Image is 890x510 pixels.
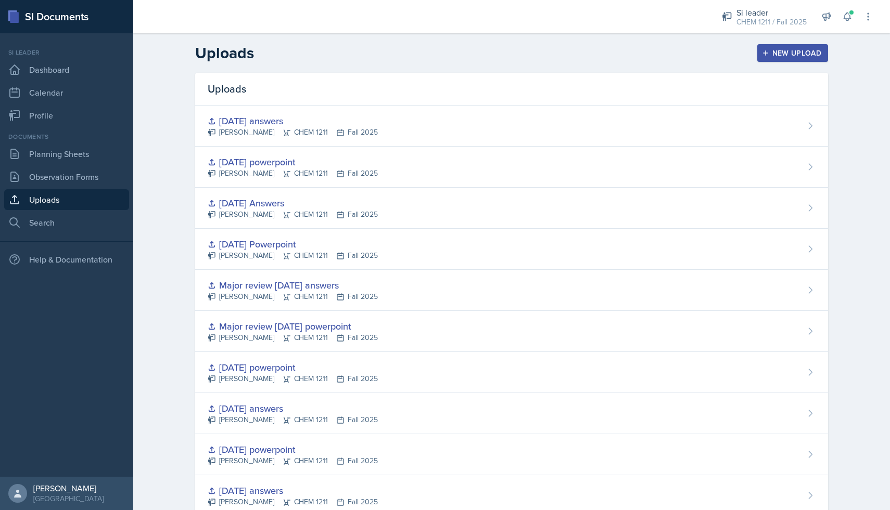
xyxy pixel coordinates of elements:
[195,147,828,188] a: [DATE] powerpoint [PERSON_NAME]CHEM 1211Fall 2025
[208,291,378,302] div: [PERSON_NAME] CHEM 1211 Fall 2025
[4,249,129,270] div: Help & Documentation
[195,393,828,434] a: [DATE] answers [PERSON_NAME]CHEM 1211Fall 2025
[195,229,828,270] a: [DATE] Powerpoint [PERSON_NAME]CHEM 1211Fall 2025
[208,196,378,210] div: [DATE] Answers
[208,237,378,251] div: [DATE] Powerpoint
[208,278,378,292] div: Major review [DATE] answers
[4,212,129,233] a: Search
[33,493,104,504] div: [GEOGRAPHIC_DATA]
[4,143,129,164] a: Planning Sheets
[208,127,378,138] div: [PERSON_NAME] CHEM 1211 Fall 2025
[764,49,822,57] div: New Upload
[4,105,129,126] a: Profile
[195,106,828,147] a: [DATE] answers [PERSON_NAME]CHEM 1211Fall 2025
[4,48,129,57] div: Si leader
[208,496,378,507] div: [PERSON_NAME] CHEM 1211 Fall 2025
[208,373,378,384] div: [PERSON_NAME] CHEM 1211 Fall 2025
[208,332,378,343] div: [PERSON_NAME] CHEM 1211 Fall 2025
[208,319,378,333] div: Major review [DATE] powerpoint
[208,168,378,179] div: [PERSON_NAME] CHEM 1211 Fall 2025
[4,166,129,187] a: Observation Forms
[736,17,807,28] div: CHEM 1211 / Fall 2025
[33,483,104,493] div: [PERSON_NAME]
[208,360,378,374] div: [DATE] powerpoint
[208,209,378,220] div: [PERSON_NAME] CHEM 1211 Fall 2025
[4,132,129,141] div: Documents
[195,44,254,62] h2: Uploads
[4,189,129,210] a: Uploads
[195,352,828,393] a: [DATE] powerpoint [PERSON_NAME]CHEM 1211Fall 2025
[195,311,828,352] a: Major review [DATE] powerpoint [PERSON_NAME]CHEM 1211Fall 2025
[4,82,129,103] a: Calendar
[208,155,378,169] div: [DATE] powerpoint
[757,44,829,62] button: New Upload
[195,434,828,475] a: [DATE] powerpoint [PERSON_NAME]CHEM 1211Fall 2025
[208,483,378,498] div: [DATE] answers
[195,188,828,229] a: [DATE] Answers [PERSON_NAME]CHEM 1211Fall 2025
[208,114,378,128] div: [DATE] answers
[208,414,378,425] div: [PERSON_NAME] CHEM 1211 Fall 2025
[195,270,828,311] a: Major review [DATE] answers [PERSON_NAME]CHEM 1211Fall 2025
[208,442,378,456] div: [DATE] powerpoint
[4,59,129,80] a: Dashboard
[736,6,807,19] div: Si leader
[208,250,378,261] div: [PERSON_NAME] CHEM 1211 Fall 2025
[195,73,828,106] div: Uploads
[208,455,378,466] div: [PERSON_NAME] CHEM 1211 Fall 2025
[208,401,378,415] div: [DATE] answers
